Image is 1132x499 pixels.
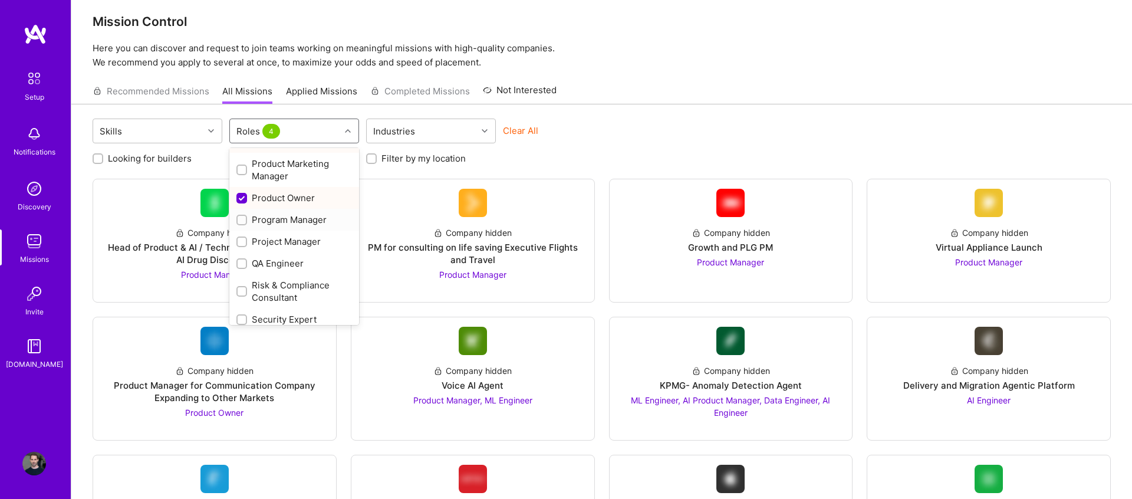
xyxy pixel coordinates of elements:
span: ML Engineer, AI Product Manager, Data Engineer, AI Engineer [631,395,830,418]
img: Company Logo [975,327,1003,355]
a: All Missions [222,85,272,104]
img: logo [24,24,47,45]
i: icon Chevron [482,128,488,134]
img: Company Logo [975,189,1003,217]
div: Program Manager [236,214,352,226]
img: Company Logo [459,327,487,355]
div: Company hidden [692,365,770,377]
div: Company hidden [950,226,1028,239]
div: Invite [25,306,44,318]
img: Company Logo [200,327,229,355]
div: Company hidden [433,365,512,377]
h3: Mission Control [93,14,1111,29]
div: KPMG- Anomaly Detection Agent [660,379,802,392]
a: Company LogoCompany hiddenKPMG- Anomaly Detection AgentML Engineer, AI Product Manager, Data Engi... [619,327,843,431]
img: Company Logo [459,189,487,217]
span: AI Engineer [967,395,1011,405]
a: Company LogoCompany hiddenDelivery and Migration Agentic PlatformAI Engineer [877,327,1101,431]
img: teamwork [22,229,46,253]
span: Product Manager [439,270,506,280]
div: QA Engineer [236,257,352,270]
div: Delivery and Migration Agentic Platform [903,379,1075,392]
i: icon Chevron [345,128,351,134]
div: Growth and PLG PM [688,241,773,254]
span: Product Manager, ML Engineer [413,395,532,405]
img: setup [22,66,47,91]
a: Company LogoCompany hiddenVirtual Appliance LaunchProduct Manager [877,189,1101,293]
img: Company Logo [716,189,745,217]
img: discovery [22,177,46,201]
img: Company Logo [975,465,1003,493]
span: Product Manager [955,257,1022,267]
div: Virtual Appliance Launch [936,241,1042,254]
img: Invite [22,282,46,306]
div: Company hidden [433,226,512,239]
div: Product Marketing Manager [236,157,352,182]
div: Roles [233,123,285,140]
div: Risk & Compliance Consultant [236,279,352,304]
span: Product Owner [185,408,243,418]
span: 4 [262,124,280,139]
button: Clear All [503,124,538,137]
a: Company LogoCompany hiddenHead of Product & AI / Technical Product Lead for AI Drug DiscoveryProd... [103,189,327,293]
a: Company LogoCompany hiddenPM for consulting on life saving Executive Flights and TravelProduct Ma... [361,189,585,293]
div: Project Manager [236,235,352,248]
i: icon Chevron [208,128,214,134]
label: Filter by my location [381,152,466,165]
div: Company hidden [175,365,254,377]
div: Head of Product & AI / Technical Product Lead for AI Drug Discovery [103,241,327,266]
img: bell [22,122,46,146]
span: Product Manager [697,257,764,267]
a: User Avatar [19,452,49,475]
div: Product Manager for Communication Company Expanding to Other Markets [103,379,327,404]
div: Voice AI Agent [442,379,504,392]
span: Product Manager [181,270,248,280]
a: Company LogoCompany hiddenGrowth and PLG PMProduct Manager [619,189,843,293]
img: Company Logo [200,465,229,493]
div: Company hidden [175,226,254,239]
a: Company LogoCompany hiddenVoice AI AgentProduct Manager, ML Engineer [361,327,585,431]
div: Setup [25,91,44,103]
div: Security Expert [236,313,352,326]
div: Skills [97,123,125,140]
div: PM for consulting on life saving Executive Flights and Travel [361,241,585,266]
div: Missions [20,253,49,265]
img: User Avatar [22,452,46,475]
p: Here you can discover and request to join teams working on meaningful missions with high-quality ... [93,41,1111,70]
div: Notifications [14,146,55,158]
div: Company hidden [950,365,1028,377]
div: Company hidden [692,226,770,239]
div: Discovery [18,201,51,213]
img: guide book [22,334,46,358]
div: Industries [370,123,418,140]
img: Company Logo [716,327,745,355]
img: Company Logo [459,465,487,493]
div: [DOMAIN_NAME] [6,358,63,370]
img: Company Logo [716,465,745,493]
a: Not Interested [483,83,557,104]
a: Applied Missions [286,85,357,104]
div: Product Owner [236,192,352,204]
a: Company LogoCompany hiddenProduct Manager for Communication Company Expanding to Other MarketsPro... [103,327,327,431]
img: Company Logo [200,189,229,217]
label: Looking for builders [108,152,192,165]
